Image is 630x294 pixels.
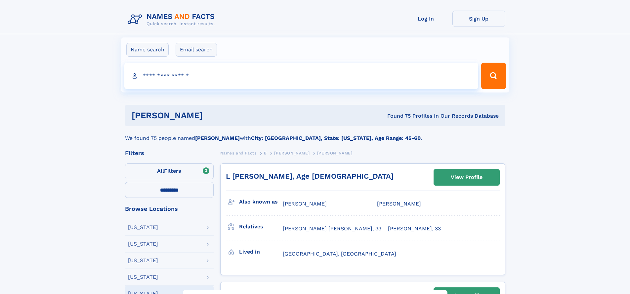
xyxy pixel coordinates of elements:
div: Found 75 Profiles In Our Records Database [295,112,499,120]
a: Names and Facts [220,149,257,157]
span: B [264,151,267,155]
span: [PERSON_NAME] [283,201,327,207]
div: Browse Locations [125,206,214,212]
span: [PERSON_NAME] [377,201,421,207]
label: Email search [176,43,217,57]
span: All [157,168,164,174]
div: Filters [125,150,214,156]
div: We found 75 people named with . [125,126,505,142]
label: Name search [126,43,169,57]
b: City: [GEOGRAPHIC_DATA], State: [US_STATE], Age Range: 45-60 [251,135,421,141]
img: Logo Names and Facts [125,11,220,29]
div: [US_STATE] [128,274,158,280]
b: [PERSON_NAME] [195,135,240,141]
span: [PERSON_NAME] [317,151,353,155]
a: Log In [399,11,452,27]
div: View Profile [451,170,483,185]
button: Search Button [481,63,506,89]
h3: Lived in [239,246,283,258]
h1: [PERSON_NAME] [132,111,295,120]
a: [PERSON_NAME], 33 [388,225,441,232]
a: [PERSON_NAME] [274,149,310,157]
a: B [264,149,267,157]
a: Sign Up [452,11,505,27]
div: [US_STATE] [128,258,158,263]
a: View Profile [434,169,499,185]
input: search input [124,63,479,89]
div: [US_STATE] [128,225,158,230]
span: [GEOGRAPHIC_DATA], [GEOGRAPHIC_DATA] [283,251,396,257]
a: L [PERSON_NAME], Age [DEMOGRAPHIC_DATA] [226,172,394,180]
span: [PERSON_NAME] [274,151,310,155]
a: [PERSON_NAME] [PERSON_NAME], 33 [283,225,381,232]
h3: Relatives [239,221,283,232]
h3: Also known as [239,196,283,207]
label: Filters [125,163,214,179]
div: [US_STATE] [128,241,158,247]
